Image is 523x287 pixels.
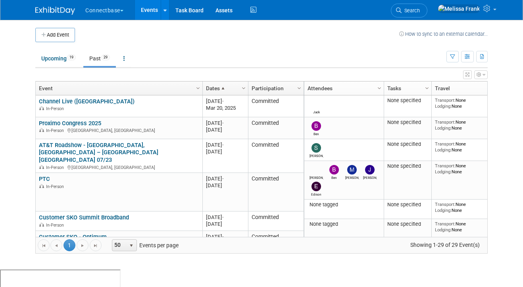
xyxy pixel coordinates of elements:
[248,95,304,117] td: Committed
[38,239,50,251] a: Go to the first page
[206,81,243,95] a: Dates
[206,182,244,189] div: [DATE]
[77,239,88,251] a: Go to the next page
[402,8,420,14] span: Search
[39,223,44,227] img: In-Person Event
[39,106,44,110] img: In-Person Event
[40,242,47,249] span: Go to the first page
[308,221,381,227] div: None tagged
[403,239,487,250] span: Showing 1-29 of 29 Event(s)
[206,98,244,105] div: [DATE]
[39,81,197,95] a: Event
[206,120,244,126] div: [DATE]
[206,148,244,155] div: [DATE]
[101,54,110,60] span: 29
[435,141,492,153] div: None None
[63,239,75,251] span: 1
[365,165,375,175] img: James Grant
[206,214,244,221] div: [DATE]
[391,4,427,17] a: Search
[311,121,321,131] img: Ben Edmond
[128,242,135,249] span: select
[222,234,224,240] span: -
[206,126,244,133] div: [DATE]
[206,233,244,240] div: [DATE]
[375,81,384,93] a: Column Settings
[35,7,75,15] img: ExhibitDay
[53,242,60,249] span: Go to the previous page
[435,119,492,131] div: None None
[240,85,247,91] span: Column Settings
[435,103,452,109] span: Lodging:
[387,81,426,95] a: Tasks
[39,184,44,188] img: In-Person Event
[424,85,430,91] span: Column Settings
[310,109,323,114] div: Jack Davey
[39,120,101,127] a: Proximo Congress 2025
[248,117,304,139] td: Committed
[92,242,99,249] span: Go to the last page
[310,131,323,136] div: Ben Edmond
[112,240,126,251] span: 50
[222,98,224,104] span: -
[39,98,135,105] a: Channel Live ([GEOGRAPHIC_DATA])
[399,31,488,37] a: How to sync to an external calendar...
[363,175,377,180] div: James Grant
[248,211,304,231] td: Committed
[435,221,456,227] span: Transport:
[39,127,199,134] div: [GEOGRAPHIC_DATA], [GEOGRAPHIC_DATA]
[435,202,456,207] span: Transport:
[46,165,66,170] span: In-Person
[486,81,495,93] a: Column Settings
[438,4,480,13] img: Melissa Frank
[435,163,492,175] div: None None
[46,223,66,228] span: In-Person
[310,153,323,158] div: Steve Leavitt
[83,51,116,66] a: Past29
[311,143,321,153] img: Steve Leavitt
[248,173,304,211] td: Committed
[345,175,359,180] div: Mary Ann Rose
[310,191,323,196] div: Edison Smith-Stubbs
[387,97,429,104] div: None specified
[435,141,456,147] span: Transport:
[435,169,452,175] span: Lodging:
[308,202,381,208] div: None tagged
[222,214,224,220] span: -
[329,165,339,175] img: Ben Edmond
[311,182,321,191] img: Edison Smith-Stubbs
[206,221,244,227] div: [DATE]
[90,239,102,251] a: Go to the last page
[435,147,452,153] span: Lodging:
[39,128,44,132] img: In-Person Event
[206,175,244,182] div: [DATE]
[387,119,429,126] div: None specified
[222,142,224,148] span: -
[46,128,66,133] span: In-Person
[387,202,429,208] div: None specified
[39,165,44,169] img: In-Person Event
[240,81,248,93] a: Column Settings
[39,164,199,171] div: [GEOGRAPHIC_DATA], [GEOGRAPHIC_DATA]
[46,184,66,189] span: In-Person
[35,28,75,42] button: Add Event
[435,227,452,233] span: Lodging:
[79,242,86,249] span: Go to the next page
[435,163,456,169] span: Transport:
[387,163,429,169] div: None specified
[67,54,76,60] span: 19
[327,175,341,180] div: Ben Edmond
[39,142,158,164] a: AT&T Roadshow - [GEOGRAPHIC_DATA], [GEOGRAPHIC_DATA] – [GEOGRAPHIC_DATA] [GEOGRAPHIC_DATA] 07/23
[435,97,456,103] span: Transport:
[435,125,452,131] span: Lodging:
[206,105,244,111] div: Mar 20, 2025
[423,81,432,93] a: Column Settings
[46,106,66,111] span: In-Person
[222,176,224,182] span: -
[347,165,357,175] img: Mary Ann Rose
[39,233,107,240] a: Customer SKO - Optimum
[35,51,82,66] a: Upcoming19
[435,81,490,95] a: Travel
[376,85,383,91] span: Column Settings
[50,239,62,251] a: Go to the previous page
